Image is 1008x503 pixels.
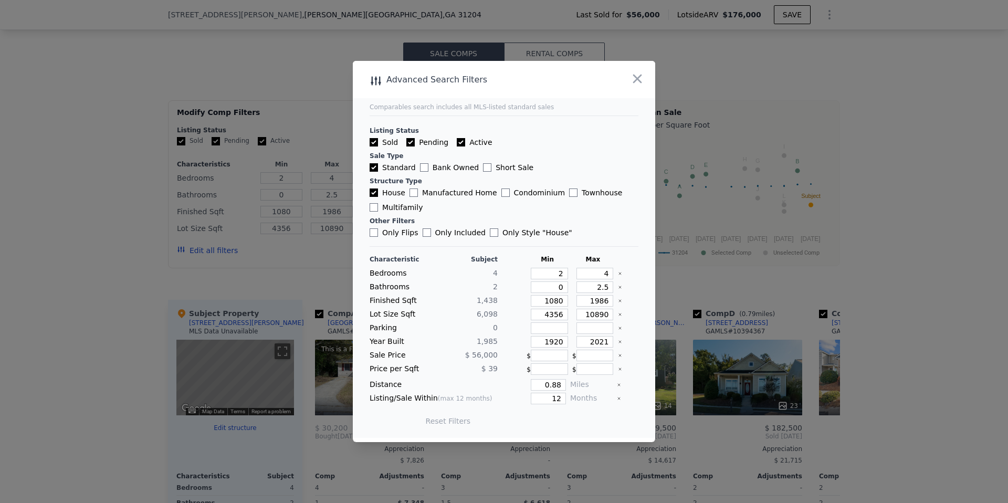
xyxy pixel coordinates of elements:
button: Clear [618,326,622,330]
input: Only Included [423,228,431,237]
input: Only Flips [370,228,378,237]
input: Condominium [501,188,510,197]
div: $ [572,363,614,375]
input: Multifamily [370,203,378,212]
div: $ [572,350,614,361]
label: Sold [370,137,398,148]
div: Comparables search includes all MLS-listed standard sales [370,103,638,111]
div: Finished Sqft [370,295,432,307]
div: Months [570,393,613,404]
label: Only Included [423,227,486,238]
label: Townhouse [569,187,622,198]
button: Reset [426,416,471,426]
label: Bank Owned [420,162,479,173]
label: Standard [370,162,416,173]
div: Other Filters [370,217,638,225]
input: Active [457,138,465,146]
div: Sale Type [370,152,638,160]
button: Clear [618,353,622,358]
span: $ 39 [481,364,498,373]
div: Advanced Search Filters [353,72,595,87]
div: Listing/Sale Within [370,393,498,404]
label: House [370,187,405,198]
label: Only Style " House " [490,227,572,238]
div: Listing Status [370,127,638,135]
button: Clear [618,367,622,371]
label: Short Sale [483,162,533,173]
div: Characteristic [370,255,432,264]
div: Subject [436,255,498,264]
input: Townhouse [569,188,577,197]
span: $ 56,000 [465,351,498,359]
div: Max [572,255,614,264]
button: Clear [618,340,622,344]
button: Clear [618,312,622,317]
button: Clear [618,285,622,289]
span: 2 [493,282,498,291]
label: Condominium [501,187,565,198]
span: 0 [493,323,498,332]
div: Min [527,255,568,264]
span: 1,985 [477,337,498,345]
label: Only Flips [370,227,418,238]
label: Multifamily [370,202,423,213]
input: Manufactured Home [409,188,418,197]
span: 6,098 [477,310,498,318]
div: Year Built [370,336,432,348]
span: 4 [493,269,498,277]
label: Active [457,137,492,148]
div: Parking [370,322,432,334]
div: Bedrooms [370,268,432,279]
input: House [370,188,378,197]
span: 1,438 [477,296,498,305]
span: (max 12 months) [438,395,492,402]
div: Structure Type [370,177,638,185]
button: Clear [617,383,621,387]
div: Miles [570,379,613,391]
input: Only Style "House" [490,228,498,237]
label: Pending [406,137,448,148]
div: Sale Price [370,350,432,361]
div: $ [527,350,568,361]
div: $ [527,363,568,375]
button: Clear [618,271,622,276]
input: Sold [370,138,378,146]
input: Pending [406,138,415,146]
div: Distance [370,379,498,391]
input: Bank Owned [420,163,428,172]
label: Manufactured Home [409,187,497,198]
button: Clear [618,299,622,303]
input: Short Sale [483,163,491,172]
div: Price per Sqft [370,363,432,375]
div: Lot Size Sqft [370,309,432,320]
div: Bathrooms [370,281,432,293]
button: Clear [617,396,621,401]
input: Standard [370,163,378,172]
